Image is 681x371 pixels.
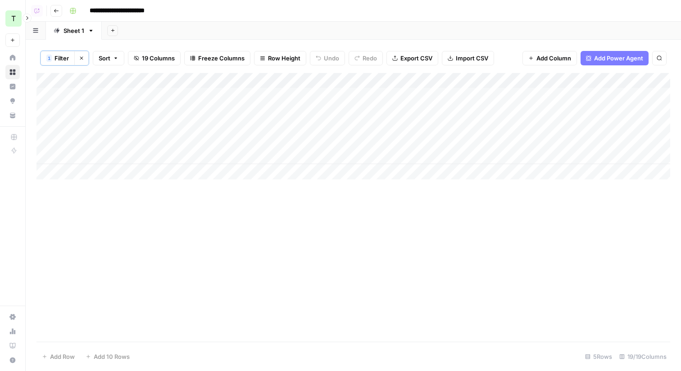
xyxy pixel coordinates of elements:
[400,54,432,63] span: Export CSV
[349,51,383,65] button: Redo
[616,349,670,364] div: 19/19 Columns
[5,339,20,353] a: Learning Hub
[536,54,571,63] span: Add Column
[5,79,20,94] a: Insights
[310,51,345,65] button: Undo
[5,108,20,123] a: Your Data
[442,51,494,65] button: Import CSV
[54,54,69,63] span: Filter
[93,51,124,65] button: Sort
[581,51,649,65] button: Add Power Agent
[50,352,75,361] span: Add Row
[581,349,616,364] div: 5 Rows
[5,324,20,339] a: Usage
[522,51,577,65] button: Add Column
[128,51,181,65] button: 19 Columns
[41,51,74,65] button: 1Filter
[94,352,130,361] span: Add 10 Rows
[594,54,643,63] span: Add Power Agent
[5,353,20,367] button: Help + Support
[46,22,102,40] a: Sheet 1
[142,54,175,63] span: 19 Columns
[363,54,377,63] span: Redo
[11,13,16,24] span: T
[254,51,306,65] button: Row Height
[324,54,339,63] span: Undo
[48,55,50,62] span: 1
[80,349,135,364] button: Add 10 Rows
[5,65,20,79] a: Browse
[5,50,20,65] a: Home
[5,310,20,324] a: Settings
[184,51,250,65] button: Freeze Columns
[5,7,20,30] button: Workspace: Triple Whale
[268,54,300,63] span: Row Height
[456,54,488,63] span: Import CSV
[36,349,80,364] button: Add Row
[99,54,110,63] span: Sort
[64,26,84,35] div: Sheet 1
[46,55,52,62] div: 1
[198,54,245,63] span: Freeze Columns
[5,94,20,108] a: Opportunities
[386,51,438,65] button: Export CSV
